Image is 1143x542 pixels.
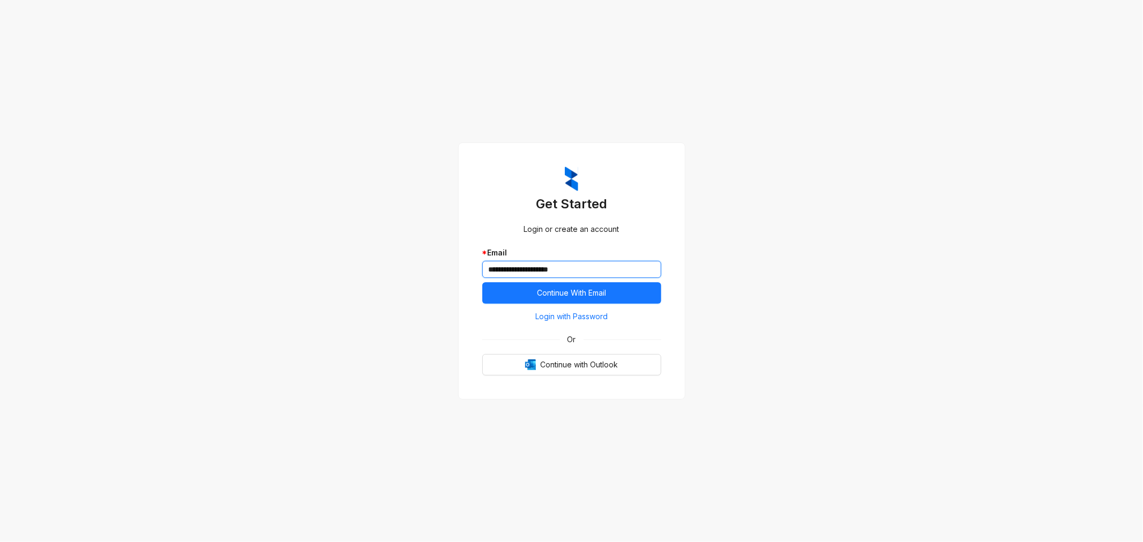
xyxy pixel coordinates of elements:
[482,247,661,259] div: Email
[482,282,661,304] button: Continue With Email
[482,308,661,325] button: Login with Password
[482,195,661,213] h3: Get Started
[482,354,661,375] button: OutlookContinue with Outlook
[565,167,578,191] img: ZumaIcon
[482,223,661,235] div: Login or create an account
[535,311,608,322] span: Login with Password
[540,359,618,371] span: Continue with Outlook
[537,287,606,299] span: Continue With Email
[560,334,584,345] span: Or
[525,359,536,370] img: Outlook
